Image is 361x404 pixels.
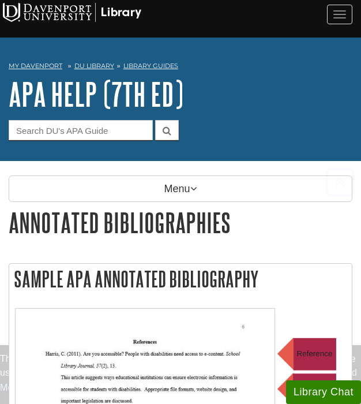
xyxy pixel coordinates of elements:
h2: Sample APA Annotated Bibliography [9,264,352,294]
button: Library Chat [286,380,361,404]
p: Menu [9,175,352,202]
a: APA Help (7th Ed) [9,76,183,112]
img: Davenport University Logo [3,3,141,22]
h1: Annotated Bibliographies [9,208,352,237]
a: DU Library [74,62,114,70]
a: Back to Top [321,174,358,190]
input: Search DU's APA Guide [9,120,153,140]
a: My Davenport [9,61,62,71]
a: Library Guides [123,62,178,70]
